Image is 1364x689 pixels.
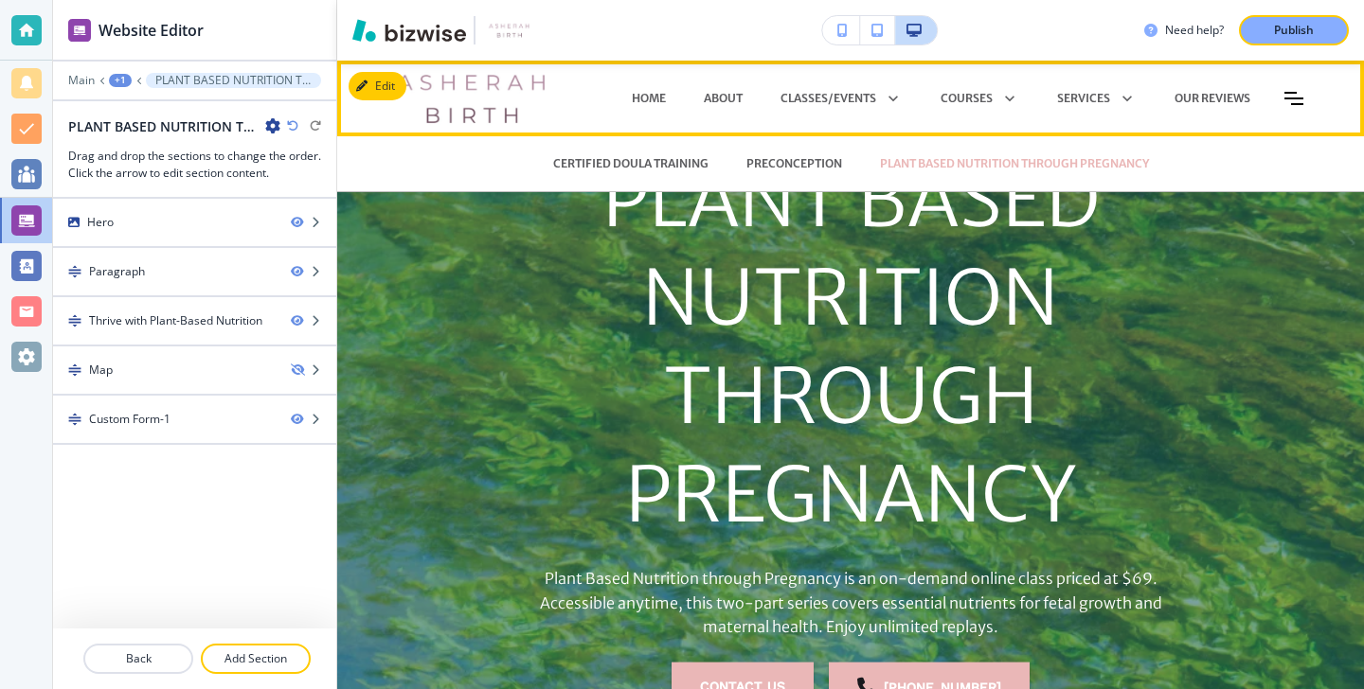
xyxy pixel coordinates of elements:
[89,362,113,379] div: Map
[704,90,743,107] p: About
[632,90,666,107] p: HOME
[68,116,258,136] h2: PLANT BASED NUTRITION THROUGH PREGNANCY
[83,644,193,674] button: Back
[941,90,993,107] p: COURSES
[1274,22,1314,39] p: Publish
[510,150,1192,544] h1: PLANT BASED NUTRITION THROUGH PREGNANCY
[53,297,336,344] div: DragThrive with Plant-Based Nutrition
[1284,92,1303,105] button: Toggle hamburger navigation menu
[109,74,132,87] button: +1
[68,19,91,42] img: editor icon
[68,413,81,426] img: Drag
[1175,90,1250,107] p: OUR REVIEWS
[203,650,309,667] p: Add Section
[53,396,336,443] div: DragCustom Form-1
[349,72,406,100] button: Edit
[68,148,321,182] h3: Drag and drop the sections to change the order. Click the arrow to edit section content.
[68,363,81,377] img: Drag
[201,644,311,674] button: Add Section
[68,265,81,278] img: Drag
[68,314,81,327] img: Drag
[89,263,145,280] div: Paragraph
[68,74,95,87] button: Main
[483,15,534,45] img: Your Logo
[53,346,336,394] div: DragMap
[1057,90,1110,107] p: SERVICES
[53,199,336,246] div: Hero
[1239,15,1349,45] button: Publish
[375,70,565,127] img: Asherah Birth
[99,19,204,42] h2: Website Editor
[89,411,170,428] div: Custom Form-1
[510,567,1192,640] p: Plant Based Nutrition through Pregnancy is an on-demand online class priced at $69. Accessible an...
[352,19,466,42] img: Bizwise Logo
[155,74,312,87] p: PLANT BASED NUTRITION THROUGH PREGNANCY
[85,650,191,667] p: Back
[87,214,114,231] div: Hero
[53,248,336,295] div: DragParagraph
[1165,22,1224,39] h3: Need help?
[146,73,321,88] button: PLANT BASED NUTRITION THROUGH PREGNANCY
[89,312,262,329] div: Thrive with Plant-Based Nutrition
[781,90,876,107] p: CLASSES/EVENTS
